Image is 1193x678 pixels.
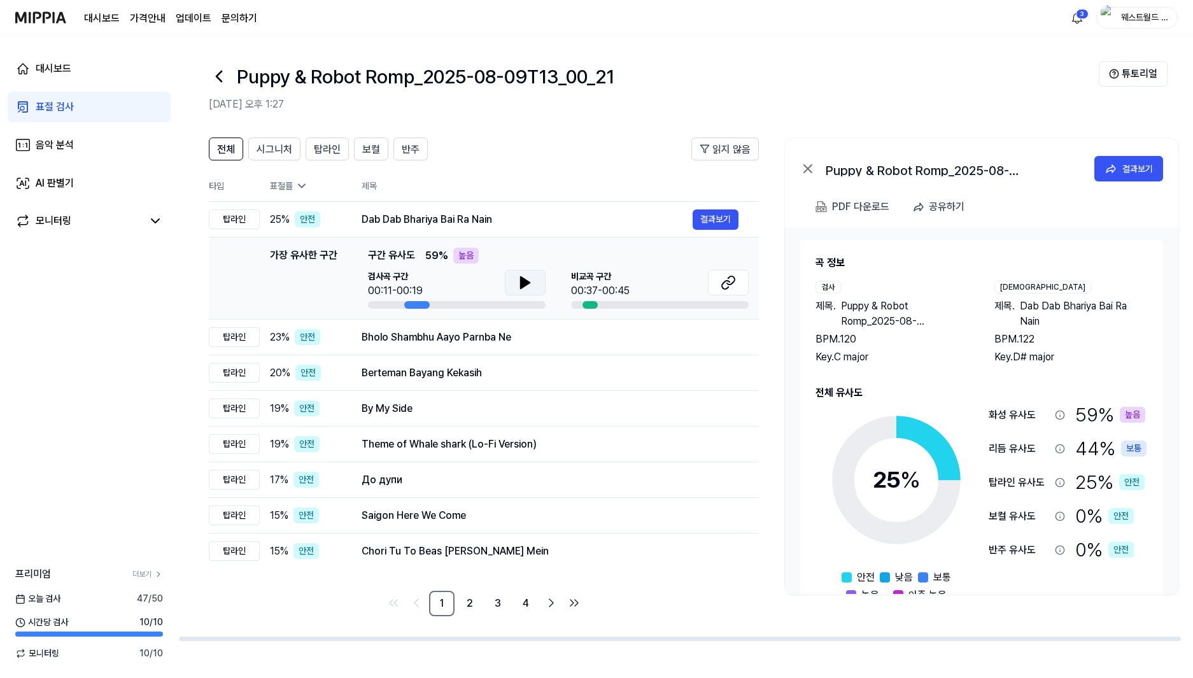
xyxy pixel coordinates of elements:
img: 알림 [1069,10,1085,25]
span: Dab Dab Bhariya Bai Ra Nain [1020,299,1148,329]
button: 시그니처 [248,138,300,160]
span: 오늘 검사 [15,592,60,605]
span: 반주 [402,142,420,157]
button: 튜토리얼 [1099,61,1168,87]
a: 표절 검사 [8,92,171,122]
div: 안전 [1108,508,1134,524]
span: 25 % [270,212,290,227]
div: 0 % [1075,535,1134,564]
button: profile웨스트월드 비젼 [1096,7,1178,29]
button: 알림3 [1067,8,1087,28]
a: Go to last page [564,593,584,613]
div: 안전 [1119,474,1145,490]
span: 비교곡 구간 [571,270,630,283]
h2: [DATE] 오후 1:27 [209,97,1099,112]
a: Go to previous page [406,593,427,613]
span: 전체 [217,142,235,157]
span: 제목 . [994,299,1015,329]
a: 모니터링 [15,213,143,229]
button: 반주 [393,138,428,160]
span: 탑라인 [314,142,341,157]
div: 웨스트월드 비젼 [1120,10,1169,24]
div: 탑라인 [209,363,260,383]
div: 탑라인 [209,541,260,561]
div: By My Side [362,401,738,416]
div: 탑라인 [209,505,260,525]
div: 안전 [294,436,320,452]
a: Go to first page [383,593,404,613]
div: Key. D# major [994,350,1148,365]
span: 읽지 않음 [712,142,751,157]
img: PDF Download [815,201,827,213]
button: PDF 다운로드 [813,194,892,220]
button: 공유하기 [907,194,975,220]
div: Berteman Bayang Kekasih [362,365,738,381]
span: 17 % [270,472,288,488]
div: 가장 유사한 구간 [270,248,337,309]
div: 반주 유사도 [989,542,1050,558]
div: 3 [1076,9,1089,19]
a: 2 [457,591,483,616]
div: BPM. 122 [994,332,1148,347]
button: 결과보기 [1094,156,1163,181]
div: 25 % [1075,468,1145,497]
div: 안전 [293,543,319,559]
span: 23 % [270,330,290,345]
img: profile [1101,5,1116,31]
div: Bholo Shambhu Aayo Parnba Ne [362,330,738,345]
div: Theme of Whale shark (Lo-Fi Version) [362,437,738,452]
div: Puppy & Robot Romp_2025-08-09T13_00_21 [826,161,1080,176]
div: 59 % [1075,400,1145,429]
span: Puppy & Robot Romp_2025-08-09T13_00_21 [841,299,969,329]
div: 탑라인 [209,399,260,418]
div: 검사 [815,281,841,293]
a: 음악 분석 [8,130,171,160]
div: 공유하기 [929,199,964,215]
h2: 곡 정보 [815,255,1148,271]
div: PDF 다운로드 [832,199,889,215]
a: 대시보드 [84,11,120,26]
div: 안전 [293,507,319,523]
div: 안전 [295,329,320,345]
a: Go to next page [541,593,561,613]
h1: Puppy & Robot Romp_2025-08-09T13_00_21 [237,62,614,91]
a: 더보기 [132,569,163,580]
a: 곡 정보검사제목.Puppy & Robot Romp_2025-08-09T13_00_21BPM.120Key.C major[DEMOGRAPHIC_DATA]제목.Dab Dab Bha... [785,227,1178,594]
span: 19 % [270,437,289,452]
div: 00:37-00:45 [571,283,630,299]
img: Help [1109,69,1119,79]
div: 탑라인 [209,209,260,229]
div: BPM. 120 [815,332,969,347]
div: 음악 분석 [36,138,74,153]
div: 안전 [295,211,320,227]
nav: pagination [209,591,759,616]
a: 문의하기 [222,11,257,26]
div: Saigon Here We Come [362,508,738,523]
span: 아주 높음 [908,588,947,603]
a: 1 [429,591,455,616]
a: 업데이트 [176,11,211,26]
div: [DEMOGRAPHIC_DATA] [994,281,1091,293]
span: 보통 [933,570,951,585]
div: 대시보드 [36,61,71,76]
a: 3 [485,591,511,616]
a: 대시보드 [8,53,171,84]
div: 안전 [295,365,321,381]
span: 시그니처 [257,142,292,157]
div: 탑라인 [209,434,260,454]
div: 탑라인 유사도 [989,475,1050,490]
span: 15 % [270,544,288,559]
span: 검사곡 구간 [368,270,423,283]
span: 20 % [270,365,290,381]
div: 탑라인 [209,470,260,490]
span: 10 / 10 [139,616,163,629]
span: 15 % [270,508,288,523]
div: Dab Dab Bhariya Bai Ra Nain [362,212,693,227]
span: 구간 유사도 [368,248,415,264]
div: 결과보기 [1122,162,1153,176]
div: 안전 [293,472,319,488]
a: 4 [513,591,539,616]
span: 안전 [857,570,875,585]
button: 결과보기 [693,209,738,230]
